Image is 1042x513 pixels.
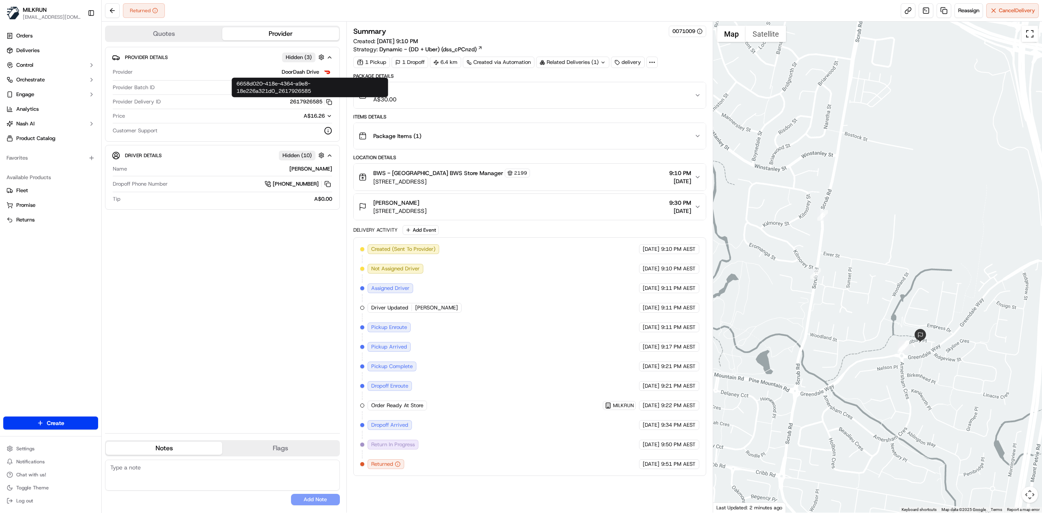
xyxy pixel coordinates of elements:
[279,150,326,160] button: Hidden (10)
[371,363,413,370] span: Pickup Complete
[3,29,98,42] a: Orders
[222,27,339,40] button: Provider
[661,421,696,429] span: 9:34 PM AEST
[113,165,127,173] span: Name
[3,469,98,480] button: Chat with us!
[3,151,98,164] div: Favorites
[377,37,418,45] span: [DATE] 9:10 PM
[613,402,634,409] span: MILKRUN
[3,88,98,101] button: Engage
[898,343,908,353] div: 14
[1022,26,1038,42] button: Toggle fullscreen view
[371,324,407,331] span: Pickup Enroute
[899,340,909,351] div: 12
[353,28,386,35] h3: Summary
[661,324,696,331] span: 9:11 PM AEST
[991,507,1002,512] a: Terms (opens in new tab)
[661,304,696,311] span: 9:11 PM AEST
[669,207,691,215] span: [DATE]
[371,265,420,272] span: Not Assigned Driver
[106,27,222,40] button: Quotes
[7,202,95,209] a: Promise
[643,246,659,253] span: [DATE]
[3,495,98,506] button: Log out
[3,417,98,430] button: Create
[3,3,84,23] button: MILKRUNMILKRUN[EMAIL_ADDRESS][DOMAIN_NAME]
[286,54,312,61] span: Hidden ( 3 )
[123,3,165,18] button: Returned
[371,382,408,390] span: Dropoff Enroute
[16,471,46,478] span: Chat with us!
[113,195,120,203] span: Tip
[16,76,45,83] span: Orchestrate
[669,199,691,207] span: 9:30 PM
[902,507,937,513] button: Keyboard shortcuts
[16,498,33,504] span: Log out
[16,445,35,452] span: Settings
[16,187,28,194] span: Fleet
[304,112,325,119] span: A$16.26
[130,165,332,173] div: [PERSON_NAME]
[16,458,45,465] span: Notifications
[986,3,1039,18] button: CancelDelivery
[661,285,696,292] span: 9:11 PM AEST
[1007,507,1040,512] a: Report a map error
[373,169,503,177] span: BWS - [GEOGRAPHIC_DATA] BWS Store Manager
[643,343,659,351] span: [DATE]
[661,265,696,272] span: 9:10 PM AEST
[125,54,168,61] span: Provider Details
[371,402,423,409] span: Order Ready At Store
[536,57,609,68] div: Related Deliveries (1)
[817,210,828,221] div: 10
[661,441,696,448] span: 9:50 PM AEST
[643,460,659,468] span: [DATE]
[260,112,332,120] button: A$16.26
[373,95,396,103] span: A$30.00
[282,52,326,62] button: Hidden (3)
[669,177,691,185] span: [DATE]
[371,441,415,448] span: Return In Progress
[715,502,742,513] img: Google
[16,135,55,142] span: Product Catalog
[3,199,98,212] button: Promise
[514,170,527,176] span: 2199
[3,184,98,197] button: Fleet
[7,7,20,20] img: MILKRUN
[353,73,706,79] div: Package Details
[661,343,696,351] span: 9:17 PM AEST
[371,343,407,351] span: Pickup Arrived
[373,178,530,186] span: [STREET_ADDRESS]
[643,285,659,292] span: [DATE]
[353,154,706,161] div: Location Details
[373,207,427,215] span: [STREET_ADDRESS]
[282,68,319,76] span: DoorDash Drive
[643,265,659,272] span: [DATE]
[746,26,786,42] button: Show satellite imagery
[16,216,35,224] span: Returns
[3,73,98,86] button: Orchestrate
[643,402,659,409] span: [DATE]
[16,105,39,113] span: Analytics
[373,199,419,207] span: [PERSON_NAME]
[113,98,161,105] span: Provider Delivery ID
[3,132,98,145] a: Product Catalog
[1022,487,1038,503] button: Map camera controls
[16,202,35,209] span: Promise
[273,180,319,188] span: [PHONE_NUMBER]
[371,246,436,253] span: Created (Sent To Provider)
[954,3,983,18] button: Reassign
[7,187,95,194] a: Fleet
[958,7,979,14] span: Reassign
[430,57,461,68] div: 6.4 km
[3,44,98,57] a: Deliveries
[232,78,388,97] div: 6658d020-418e-4364-a9e8-18e226a321d0_2617926585
[3,213,98,226] button: Returns
[672,28,703,35] button: 0071009
[290,98,332,105] button: 2617926585
[23,6,47,14] button: MILKRUN
[611,57,645,68] div: delivery
[717,26,746,42] button: Show street map
[354,123,706,149] button: Package Items (1)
